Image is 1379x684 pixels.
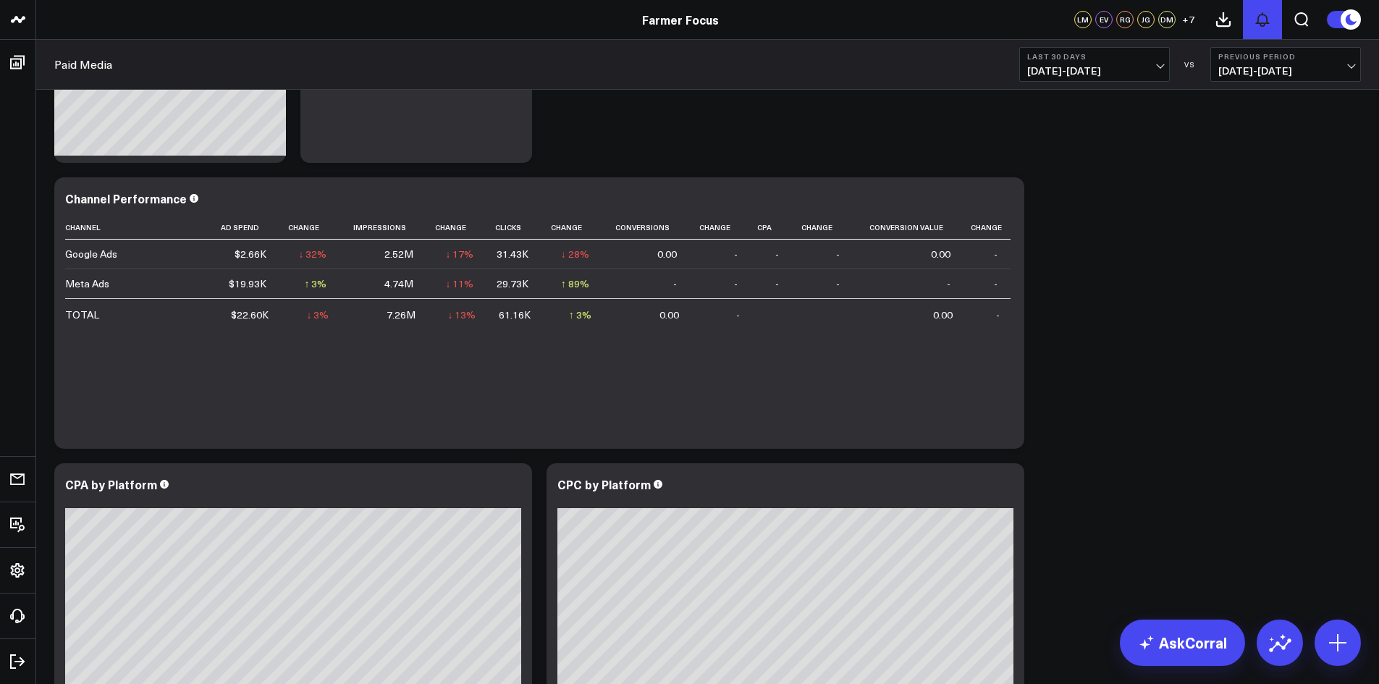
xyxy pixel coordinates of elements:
a: AskCorral [1120,620,1245,666]
th: Change [279,216,340,240]
div: 61.16K [499,308,531,322]
th: Change [690,216,751,240]
div: ↑ 3% [569,308,591,322]
div: TOTAL [65,308,99,322]
button: Last 30 Days[DATE]-[DATE] [1019,47,1170,82]
div: - [836,247,840,261]
div: 29.73K [497,276,528,291]
th: Conversion Value [853,216,963,240]
th: Clicks [486,216,541,240]
div: LM [1074,11,1092,28]
div: - [775,276,779,291]
th: Change [792,216,853,240]
button: +7 [1179,11,1197,28]
div: 4.74M [384,276,413,291]
div: - [775,247,779,261]
div: RG [1116,11,1134,28]
div: $22.60K [231,308,269,322]
div: - [673,276,677,291]
div: ↓ 32% [298,247,326,261]
div: ↑ 89% [561,276,589,291]
div: $2.66K [235,247,266,261]
a: Farmer Focus [642,12,719,28]
span: + 7 [1182,14,1194,25]
div: - [736,308,740,322]
div: 31.43K [497,247,528,261]
div: 2.52M [384,247,413,261]
div: CPA by Platform [65,476,157,492]
div: 0.00 [933,308,953,322]
b: Last 30 Days [1027,52,1162,61]
div: ↓ 11% [445,276,473,291]
div: 7.26M [387,308,416,322]
button: Previous Period[DATE]-[DATE] [1210,47,1361,82]
div: 0.00 [659,308,679,322]
a: Paid Media [54,56,112,72]
div: ↑ 3% [304,276,326,291]
th: Impressions [340,216,426,240]
span: [DATE] - [DATE] [1027,65,1162,77]
div: ↓ 3% [306,308,329,322]
div: - [996,308,1000,322]
div: ↓ 17% [445,247,473,261]
div: 0.00 [657,247,677,261]
div: ↓ 13% [447,308,476,322]
div: JG [1137,11,1155,28]
div: - [734,247,738,261]
div: - [994,276,998,291]
div: ↓ 28% [561,247,589,261]
div: EV [1095,11,1113,28]
th: Change [541,216,602,240]
th: Ad Spend [210,216,279,240]
div: Channel Performance [65,190,187,206]
th: Change [963,216,1011,240]
div: CPC by Platform [557,476,651,492]
th: Cpa [751,216,792,240]
div: - [836,276,840,291]
div: Meta Ads [65,276,109,291]
div: VS [1177,60,1203,69]
div: - [734,276,738,291]
b: Previous Period [1218,52,1353,61]
span: [DATE] - [DATE] [1218,65,1353,77]
div: 0.00 [931,247,950,261]
div: - [947,276,950,291]
div: DM [1158,11,1176,28]
div: Google Ads [65,247,117,261]
th: Conversions [602,216,691,240]
th: Channel [65,216,210,240]
th: Change [426,216,487,240]
div: $19.93K [229,276,266,291]
div: - [994,247,998,261]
